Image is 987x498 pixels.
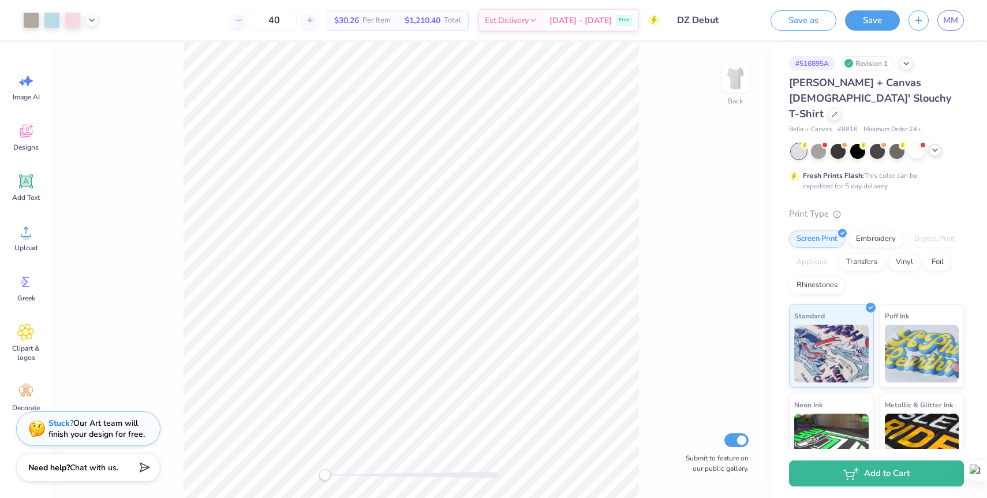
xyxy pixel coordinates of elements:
[924,254,951,271] div: Foil
[679,453,749,474] label: Submit to feature on our public gallery.
[789,254,835,271] div: Applique
[937,10,964,31] a: MM
[12,193,40,202] span: Add Text
[444,14,461,27] span: Total
[943,14,958,27] span: MM
[794,310,825,322] span: Standard
[619,16,630,24] span: Free
[789,125,832,135] span: Bella + Canvas
[252,10,297,31] input: – –
[885,399,953,411] span: Metallic & Glitter Ink
[848,231,903,248] div: Embroidery
[794,325,869,382] img: Standard
[14,243,38,252] span: Upload
[405,14,440,27] span: $1,210.40
[319,469,331,481] div: Accessibility label
[888,254,921,271] div: Vinyl
[28,462,70,473] strong: Need help?
[17,293,35,303] span: Greek
[70,462,118,473] span: Chat with us.
[549,14,612,27] span: [DATE] - [DATE]
[838,125,858,135] span: # 8816
[789,231,845,248] div: Screen Print
[48,418,145,440] div: Our Art team will finish your design for free.
[789,207,964,221] div: Print Type
[845,10,900,31] button: Save
[13,92,40,102] span: Image AI
[334,14,359,27] span: $30.26
[863,125,921,135] span: Minimum Order: 24 +
[907,231,963,248] div: Digital Print
[803,170,945,191] div: This color can be expedited for 5 day delivery.
[789,56,835,70] div: # 516895A
[12,403,40,412] span: Decorate
[885,414,959,471] img: Metallic & Glitter Ink
[841,56,894,70] div: Revision 1
[789,277,845,294] div: Rhinestones
[839,254,885,271] div: Transfers
[771,10,836,31] button: Save as
[789,76,951,121] span: [PERSON_NAME] + Canvas [DEMOGRAPHIC_DATA]' Slouchy T-Shirt
[728,96,743,106] div: Back
[885,325,959,382] img: Puff Ink
[724,67,747,90] img: Back
[48,418,73,429] strong: Stuck?
[485,14,529,27] span: Est. Delivery
[885,310,909,322] span: Puff Ink
[794,414,869,471] img: Neon Ink
[7,344,45,362] span: Clipart & logos
[668,9,753,32] input: Untitled Design
[803,171,864,180] strong: Fresh Prints Flash:
[794,399,822,411] span: Neon Ink
[362,14,391,27] span: Per Item
[789,460,964,486] button: Add to Cart
[13,143,39,152] span: Designs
